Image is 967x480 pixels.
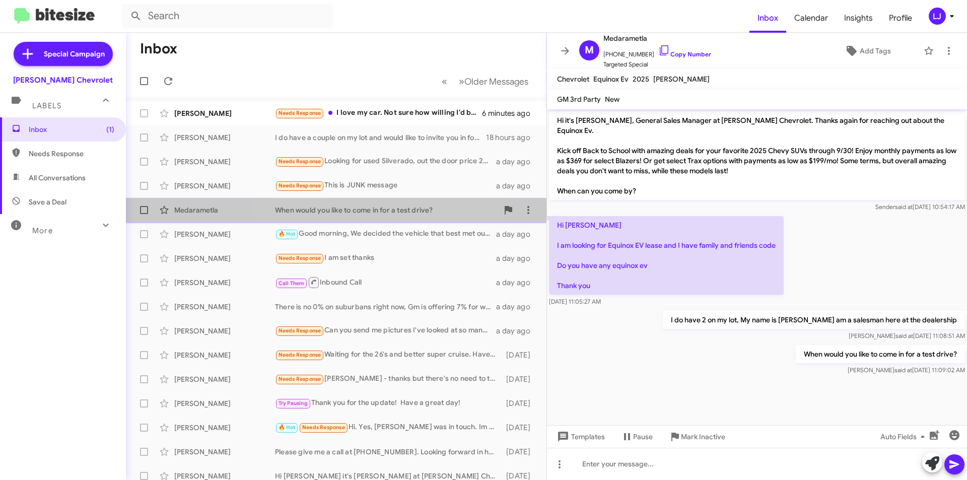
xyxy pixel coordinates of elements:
div: [PERSON_NAME] [174,302,275,312]
a: Profile [881,4,920,33]
div: [PERSON_NAME] [174,157,275,167]
span: Inbox [29,124,114,134]
button: Pause [613,428,661,446]
span: 🔥 Hot [279,231,296,237]
span: Needs Response [279,352,321,358]
div: a day ago [496,253,538,263]
span: Chevrolet [557,75,589,84]
span: » [459,75,464,88]
div: a day ago [496,229,538,239]
div: [PERSON_NAME] [174,350,275,360]
p: Hi [PERSON_NAME] I am looking for Equinox EV lease and I have family and friends code Do you have... [549,216,784,295]
button: Previous [436,71,453,92]
span: Sender [DATE] 10:54:17 AM [875,203,965,211]
div: a day ago [496,181,538,191]
span: All Conversations [29,173,86,183]
div: a day ago [496,302,538,312]
span: New [605,95,619,104]
span: said at [895,203,913,211]
span: [DATE] 11:05:27 AM [549,298,601,305]
span: Call Them [279,280,305,287]
span: Older Messages [464,76,528,87]
input: Search [122,4,333,28]
div: [DATE] [501,374,538,384]
a: Insights [836,4,881,33]
div: Can you send me pictures I've looked at so many trucks [275,325,496,336]
p: When would you like to come in for a test drive? [796,345,965,363]
div: Please give me a call at [PHONE_NUMBER]. Looking forward in hearing from you. [275,447,501,457]
span: [PERSON_NAME] [653,75,710,84]
button: Next [453,71,534,92]
span: [PERSON_NAME] [DATE] 11:08:51 AM [849,332,965,339]
div: Thank you for the update! Have a great day! [275,397,501,409]
div: a day ago [496,278,538,288]
span: Needs Response [279,327,321,334]
div: [PERSON_NAME] [174,374,275,384]
span: Pause [633,428,653,446]
div: LJ [929,8,946,25]
div: [PERSON_NAME] Chevrolet [13,75,113,85]
span: Needs Response [29,149,114,159]
span: M [585,42,594,58]
div: [PERSON_NAME] [174,253,275,263]
span: Medarametla [603,32,711,44]
div: [PERSON_NAME] [174,423,275,433]
div: I love my car. Not sure how willing I'd be, but with the right price and my monthly payment remai... [275,107,482,119]
button: LJ [920,8,956,25]
span: [PHONE_NUMBER] [603,44,711,59]
span: Needs Response [279,255,321,261]
span: 🔥 Hot [279,424,296,431]
p: I do have 2 on my lot, My name is [PERSON_NAME] am a salesman here at the dealership [663,311,965,329]
span: Targeted Special [603,59,711,70]
span: 2025 [633,75,649,84]
div: a day ago [496,157,538,167]
span: GM 3rd Party [557,95,601,104]
nav: Page navigation example [436,71,534,92]
div: 6 minutes ago [482,108,538,118]
div: [PERSON_NAME] [174,132,275,143]
div: [DATE] [501,350,538,360]
span: Special Campaign [44,49,105,59]
h1: Inbox [140,41,177,57]
span: Needs Response [302,424,345,431]
span: [PERSON_NAME] [DATE] 11:09:02 AM [848,366,965,374]
span: Save a Deal [29,197,66,207]
span: Auto Fields [880,428,929,446]
span: Mark Inactive [681,428,725,446]
div: Looking for used Silverado, out the door price 25,000--28,000. Crew cab [DATE]-[DATE] [275,156,496,167]
span: Add Tags [860,42,891,60]
span: Needs Response [279,376,321,382]
div: [PERSON_NAME] [174,326,275,336]
button: Templates [547,428,613,446]
div: [PERSON_NAME] [174,447,275,457]
div: 18 hours ago [486,132,538,143]
span: said at [895,332,913,339]
div: [DATE] [501,423,538,433]
span: « [442,75,447,88]
div: This is JUNK message [275,180,496,191]
div: [PERSON_NAME] [174,229,275,239]
a: Copy Number [658,50,711,58]
span: Labels [32,101,61,110]
div: Inbound Call [275,276,496,289]
div: [PERSON_NAME] [174,278,275,288]
div: I am set thanks [275,252,496,264]
span: Needs Response [279,182,321,189]
span: Equinox Ev [593,75,629,84]
div: [PERSON_NAME] [174,181,275,191]
span: Needs Response [279,110,321,116]
div: [DATE] [501,398,538,408]
button: Mark Inactive [661,428,733,446]
span: Needs Response [279,158,321,165]
span: Try Pausing [279,400,308,406]
div: I do have a couple on my lot and would like to invite you in for a test drive and some pricing in... [275,132,486,143]
span: (1) [106,124,114,134]
button: Auto Fields [872,428,937,446]
a: Calendar [786,4,836,33]
a: Special Campaign [14,42,113,66]
a: Inbox [749,4,786,33]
